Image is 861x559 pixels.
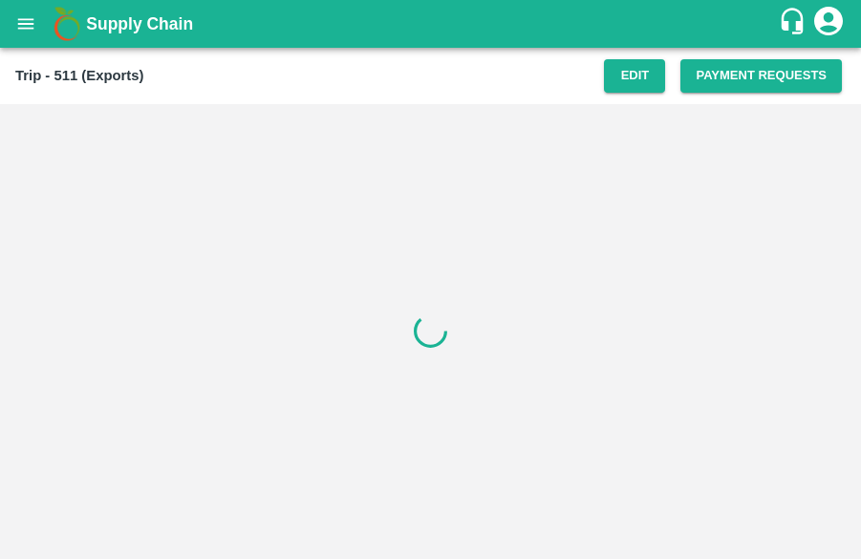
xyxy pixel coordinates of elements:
[48,5,86,43] img: logo
[15,68,143,83] b: Trip - 511 (Exports)
[778,7,811,41] div: customer-support
[86,14,193,33] b: Supply Chain
[4,2,48,46] button: open drawer
[604,59,665,93] button: Edit
[811,4,846,44] div: account of current user
[86,11,778,37] a: Supply Chain
[680,59,842,93] button: Payment Requests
